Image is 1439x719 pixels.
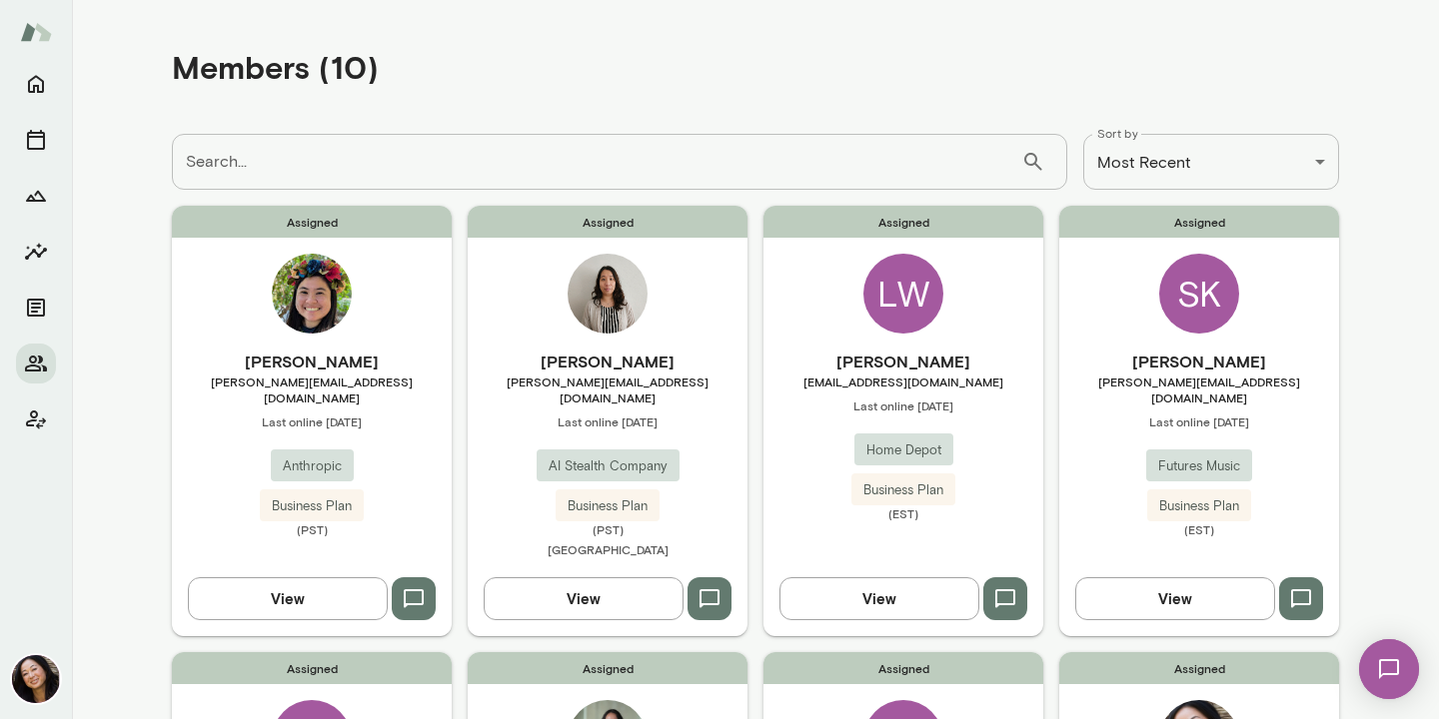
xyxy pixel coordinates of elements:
[260,496,364,516] span: Business Plan
[763,206,1043,238] span: Assigned
[16,120,56,160] button: Sessions
[468,373,747,405] span: [PERSON_NAME][EMAIL_ADDRESS][DOMAIN_NAME]
[863,254,943,334] div: LW
[763,652,1043,684] span: Assigned
[12,655,60,703] img: Ming Chen
[1147,496,1251,516] span: Business Plan
[763,505,1043,521] span: (EST)
[1075,577,1275,619] button: View
[468,413,747,429] span: Last online [DATE]
[779,577,979,619] button: View
[851,480,955,500] span: Business Plan
[16,64,56,104] button: Home
[484,577,684,619] button: View
[172,413,452,429] span: Last online [DATE]
[1059,373,1339,405] span: [PERSON_NAME][EMAIL_ADDRESS][DOMAIN_NAME]
[272,254,352,334] img: Maggie Vo
[1059,652,1339,684] span: Assigned
[1059,350,1339,373] h6: [PERSON_NAME]
[548,542,669,556] span: [GEOGRAPHIC_DATA]
[537,456,680,476] span: AI Stealth Company
[271,456,354,476] span: Anthropic
[172,373,452,405] span: [PERSON_NAME][EMAIL_ADDRESS][DOMAIN_NAME]
[1059,413,1339,429] span: Last online [DATE]
[172,350,452,373] h6: [PERSON_NAME]
[468,350,747,373] h6: [PERSON_NAME]
[1059,521,1339,537] span: (EST)
[556,496,660,516] span: Business Plan
[854,440,953,460] span: Home Depot
[16,344,56,383] button: Members
[172,206,452,238] span: Assigned
[468,206,747,238] span: Assigned
[172,48,379,86] h4: Members (10)
[16,232,56,272] button: Insights
[16,176,56,216] button: Growth Plan
[16,399,56,439] button: Client app
[172,652,452,684] span: Assigned
[568,254,648,334] img: Janet Tam
[16,288,56,328] button: Documents
[1159,254,1239,334] div: SK
[468,652,747,684] span: Assigned
[763,350,1043,373] h6: [PERSON_NAME]
[172,521,452,537] span: (PST)
[468,521,747,537] span: (PST)
[20,13,52,51] img: Mento
[763,373,1043,389] span: [EMAIL_ADDRESS][DOMAIN_NAME]
[1059,206,1339,238] span: Assigned
[188,577,388,619] button: View
[763,397,1043,413] span: Last online [DATE]
[1097,125,1138,142] label: Sort by
[1146,456,1252,476] span: Futures Music
[1083,134,1339,190] div: Most Recent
